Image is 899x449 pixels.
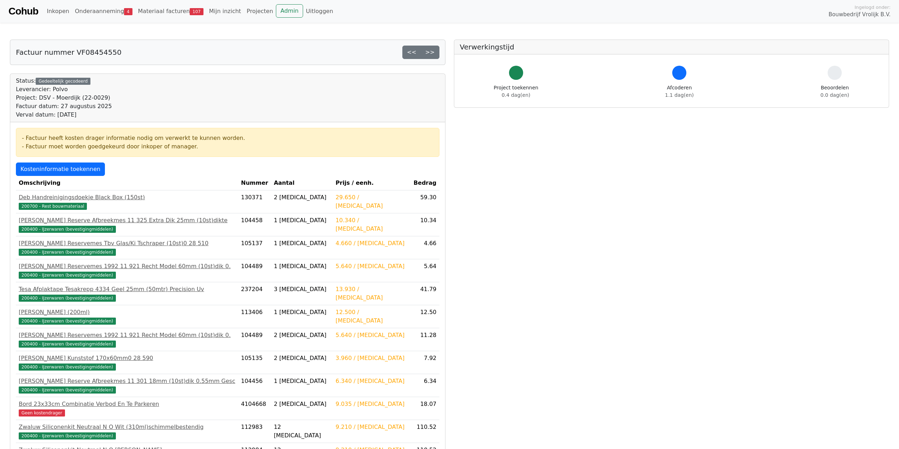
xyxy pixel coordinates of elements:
[19,193,235,210] a: Deb Handreinigingsdoekje Black Box (150st)200700 - Rest bouwmateriaal
[828,11,891,19] span: Bouwbedrijf Vrolijk B.V.
[36,78,90,85] div: Gedeeltelijk gecodeerd
[19,272,116,279] span: 200400 - IJzerwaren (bevestigingmiddelen)
[411,374,439,397] td: 6.34
[665,92,694,98] span: 1.1 dag(en)
[274,285,330,294] div: 3 [MEDICAL_DATA]
[206,4,244,18] a: Mijn inzicht
[19,308,235,325] a: [PERSON_NAME] (200ml)200400 - IJzerwaren (bevestigingmiddelen)
[336,308,408,325] div: 12.500 / [MEDICAL_DATA]
[303,4,336,18] a: Uitloggen
[336,262,408,271] div: 5.640 / [MEDICAL_DATA]
[274,377,330,385] div: 1 [MEDICAL_DATA]
[16,102,112,111] div: Factuur datum: 27 augustus 2025
[19,216,235,225] div: [PERSON_NAME] Reserve Afbreekmes 11 325 Extra Dik 25mm (10st)dikte
[274,239,330,248] div: 1 [MEDICAL_DATA]
[22,142,433,151] div: - Factuur moet worden goedgekeurd door inkoper of manager.
[22,134,433,142] div: - Factuur heeft kosten drager informatie nodig om verwerkt te kunnen worden.
[274,354,330,362] div: 2 [MEDICAL_DATA]
[19,262,235,271] div: [PERSON_NAME] Reservemes 1992 11 921 Recht Model 60mm (10st)dik 0.
[72,4,135,18] a: Onderaanneming4
[16,77,112,119] div: Status:
[19,423,235,431] div: Zwaluw Siliconenkit Neutraal N O Wit (310ml)schimmelbestendig
[19,423,235,440] a: Zwaluw Siliconenkit Neutraal N O Wit (310ml)schimmelbestendig200400 - IJzerwaren (bevestigingmidd...
[19,400,235,417] a: Bord 23x33cm Combinatie Verbod En Te ParkerenGeen kostendrager
[411,351,439,374] td: 7.92
[190,8,203,15] span: 107
[238,282,271,305] td: 237204
[336,285,408,302] div: 13.930 / [MEDICAL_DATA]
[124,8,132,15] span: 4
[16,176,238,190] th: Omschrijving
[238,259,271,282] td: 104489
[16,94,112,102] div: Project: DSV - Moerdijk (22-0029)
[8,3,38,20] a: Cohub
[271,176,333,190] th: Aantal
[19,239,235,248] div: [PERSON_NAME] Reservemes Tbv Glas/Ki Tschraper (10st)0 28 510
[502,92,530,98] span: 0.4 dag(en)
[135,4,206,18] a: Materiaal facturen107
[19,341,116,348] span: 200400 - IJzerwaren (bevestigingmiddelen)
[19,400,235,408] div: Bord 23x33cm Combinatie Verbod En Te Parkeren
[460,43,883,51] h5: Verwerkingstijd
[19,285,235,302] a: Tesa Afplaktape Tesakrepp 4334 Geel 25mm (50mtr) Precision Uv200400 - IJzerwaren (bevestigingmidd...
[19,409,65,416] span: Geen kostendrager
[336,193,408,210] div: 29.650 / [MEDICAL_DATA]
[274,262,330,271] div: 1 [MEDICAL_DATA]
[238,213,271,236] td: 104458
[238,351,271,374] td: 105135
[411,176,439,190] th: Bedrag
[411,213,439,236] td: 10.34
[19,203,87,210] span: 200700 - Rest bouwmateriaal
[665,84,694,99] div: Afcoderen
[821,92,849,98] span: 0.0 dag(en)
[274,216,330,225] div: 1 [MEDICAL_DATA]
[19,216,235,233] a: [PERSON_NAME] Reserve Afbreekmes 11 325 Extra Dik 25mm (10st)dikte200400 - IJzerwaren (bevestigin...
[19,226,116,233] span: 200400 - IJzerwaren (bevestigingmiddelen)
[238,305,271,328] td: 113406
[16,111,112,119] div: Verval datum: [DATE]
[336,239,408,248] div: 4.660 / [MEDICAL_DATA]
[238,176,271,190] th: Nummer
[19,331,235,339] div: [PERSON_NAME] Reservemes 1992 11 921 Recht Model 60mm (10st)dik 0.
[19,193,235,202] div: Deb Handreinigingsdoekje Black Box (150st)
[238,397,271,420] td: 4104668
[411,236,439,259] td: 4.66
[19,308,235,317] div: [PERSON_NAME] (200ml)
[336,331,408,339] div: 5.640 / [MEDICAL_DATA]
[244,4,276,18] a: Projecten
[19,285,235,294] div: Tesa Afplaktape Tesakrepp 4334 Geel 25mm (50mtr) Precision Uv
[238,374,271,397] td: 104456
[274,331,330,339] div: 2 [MEDICAL_DATA]
[19,364,116,371] span: 200400 - IJzerwaren (bevestigingmiddelen)
[19,377,235,385] div: [PERSON_NAME] Reserve Afbreekmes 11 301 18mm (10st)dik 0.55mm Gesc
[402,46,421,59] a: <<
[336,216,408,233] div: 10.340 / [MEDICAL_DATA]
[274,308,330,317] div: 1 [MEDICAL_DATA]
[19,249,116,256] span: 200400 - IJzerwaren (bevestigingmiddelen)
[421,46,439,59] a: >>
[19,354,235,362] div: [PERSON_NAME] Kunststof 170x60mm0 28 590
[238,190,271,213] td: 130371
[19,262,235,279] a: [PERSON_NAME] Reservemes 1992 11 921 Recht Model 60mm (10st)dik 0.200400 - IJzerwaren (bevestigin...
[411,282,439,305] td: 41.79
[16,85,112,94] div: Leverancier: Polvo
[411,305,439,328] td: 12.50
[336,400,408,408] div: 9.035 / [MEDICAL_DATA]
[333,176,411,190] th: Prijs / eenh.
[44,4,72,18] a: Inkopen
[19,318,116,325] span: 200400 - IJzerwaren (bevestigingmiddelen)
[19,354,235,371] a: [PERSON_NAME] Kunststof 170x60mm0 28 590200400 - IJzerwaren (bevestigingmiddelen)
[16,48,122,57] h5: Factuur nummer VF08454550
[16,163,105,176] a: Kosteninformatie toekennen
[411,420,439,443] td: 110.52
[336,423,408,431] div: 9.210 / [MEDICAL_DATA]
[19,295,116,302] span: 200400 - IJzerwaren (bevestigingmiddelen)
[19,377,235,394] a: [PERSON_NAME] Reserve Afbreekmes 11 301 18mm (10st)dik 0.55mm Gesc200400 - IJzerwaren (bevestigin...
[336,377,408,385] div: 6.340 / [MEDICAL_DATA]
[411,397,439,420] td: 18.07
[274,400,330,408] div: 2 [MEDICAL_DATA]
[19,239,235,256] a: [PERSON_NAME] Reservemes Tbv Glas/Ki Tschraper (10st)0 28 510200400 - IJzerwaren (bevestigingmidd...
[19,331,235,348] a: [PERSON_NAME] Reservemes 1992 11 921 Recht Model 60mm (10st)dik 0.200400 - IJzerwaren (bevestigin...
[19,386,116,394] span: 200400 - IJzerwaren (bevestigingmiddelen)
[411,259,439,282] td: 5.64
